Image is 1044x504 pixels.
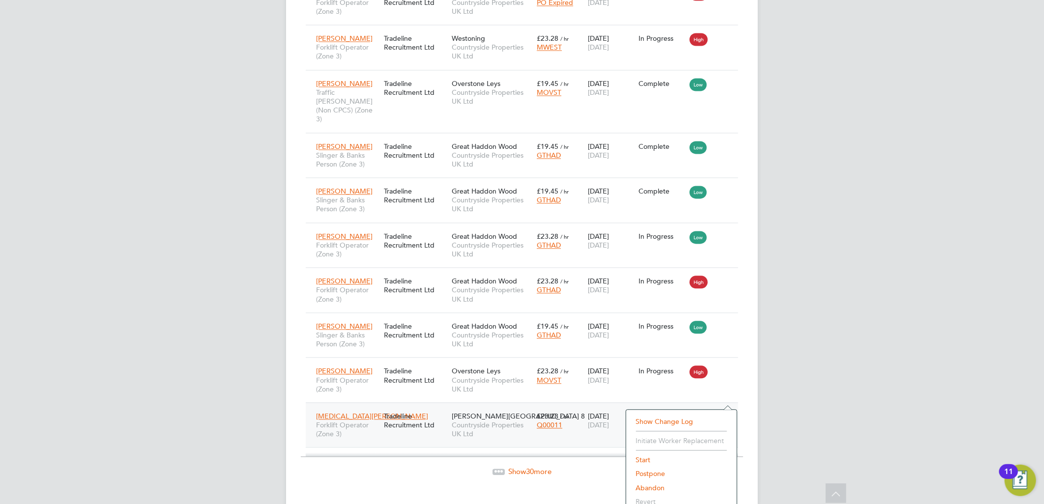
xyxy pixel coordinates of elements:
[631,434,732,448] li: Initiate Worker Replacement
[560,278,569,285] span: / hr
[585,137,637,165] div: [DATE]
[690,321,707,334] span: Low
[537,43,562,52] span: MWEST
[1005,465,1036,496] button: Open Resource Center, 11 new notifications
[639,277,685,285] div: In Progress
[314,74,738,82] a: [PERSON_NAME]Traffic [PERSON_NAME] (Non CPCS) (Zone 3)Tradeline Recruitment LtdOverstone LeysCoun...
[452,420,532,438] span: Countryside Properties UK Ltd
[690,231,707,244] span: Low
[537,34,558,43] span: £23.28
[639,187,685,196] div: Complete
[314,226,738,235] a: [PERSON_NAME]Forklift Operator (Zone 3)Tradeline Recruitment LtdGreat Haddon WoodCountryside Prop...
[537,151,561,160] span: GTHAD
[585,74,637,102] div: [DATE]
[588,420,609,429] span: [DATE]
[452,412,585,420] span: [PERSON_NAME][GEOGRAPHIC_DATA] 8
[537,412,558,420] span: £23.28
[381,227,449,254] div: Tradeline Recruitment Ltd
[560,143,569,150] span: / hr
[452,285,532,303] span: Countryside Properties UK Ltd
[690,78,707,91] span: Low
[316,34,373,43] span: [PERSON_NAME]
[537,277,558,285] span: £23.28
[314,28,738,37] a: [PERSON_NAME]Forklift Operator (Zone 3)Tradeline Recruitment LtdWestoningCountryside Properties U...
[381,407,449,434] div: Tradeline Recruitment Ltd
[537,187,558,196] span: £19.45
[560,233,569,240] span: / hr
[452,376,532,393] span: Countryside Properties UK Ltd
[314,361,738,369] a: [PERSON_NAME]Forklift Operator (Zone 3)Tradeline Recruitment LtdOverstone LeysCountryside Propert...
[585,272,637,299] div: [DATE]
[560,80,569,87] span: / hr
[452,241,532,258] span: Countryside Properties UK Ltd
[452,34,485,43] span: Westoning
[381,137,449,165] div: Tradeline Recruitment Ltd
[508,467,551,476] span: Show more
[537,232,558,241] span: £23.28
[639,79,685,88] div: Complete
[452,88,532,106] span: Countryside Properties UK Ltd
[381,74,449,102] div: Tradeline Recruitment Ltd
[316,151,379,168] span: Slinger & Banks Person (Zone 3)
[537,376,561,385] span: MOVST
[452,277,517,285] span: Great Haddon Wood
[631,481,732,495] li: Abandon
[690,33,708,46] span: High
[690,186,707,198] span: Low
[452,79,500,88] span: Overstone Leys
[639,366,685,375] div: In Progress
[631,415,732,428] li: Show change log
[537,88,561,97] span: MOVST
[316,79,373,88] span: [PERSON_NAME]
[316,412,428,420] span: [MEDICAL_DATA][PERSON_NAME]
[537,285,561,294] span: GTHAD
[560,188,569,195] span: / hr
[316,322,373,331] span: [PERSON_NAME]
[588,241,609,250] span: [DATE]
[639,34,685,43] div: In Progress
[316,187,373,196] span: [PERSON_NAME]
[452,151,532,168] span: Countryside Properties UK Ltd
[588,43,609,52] span: [DATE]
[452,187,517,196] span: Great Haddon Wood
[560,413,569,420] span: / hr
[316,142,373,151] span: [PERSON_NAME]
[381,362,449,389] div: Tradeline Recruitment Ltd
[316,285,379,303] span: Forklift Operator (Zone 3)
[588,376,609,385] span: [DATE]
[452,43,532,60] span: Countryside Properties UK Ltd
[316,196,379,213] span: Slinger & Banks Person (Zone 3)
[452,366,500,375] span: Overstone Leys
[316,277,373,285] span: [PERSON_NAME]
[537,196,561,204] span: GTHAD
[588,331,609,339] span: [DATE]
[537,142,558,151] span: £19.45
[690,365,708,378] span: High
[452,322,517,331] span: Great Haddon Wood
[631,453,732,467] li: Start
[560,323,569,330] span: / hr
[537,366,558,375] span: £23.28
[381,317,449,344] div: Tradeline Recruitment Ltd
[588,285,609,294] span: [DATE]
[631,467,732,480] li: Postpone
[316,331,379,348] span: Slinger & Banks Person (Zone 3)
[585,29,637,56] div: [DATE]
[585,182,637,209] div: [DATE]
[1004,472,1013,484] div: 11
[585,407,637,434] div: [DATE]
[381,182,449,209] div: Tradeline Recruitment Ltd
[526,467,534,476] span: 30
[316,88,379,124] span: Traffic [PERSON_NAME] (Non CPCS) (Zone 3)
[381,272,449,299] div: Tradeline Recruitment Ltd
[560,35,569,42] span: / hr
[690,276,708,288] span: High
[690,141,707,154] span: Low
[585,227,637,254] div: [DATE]
[588,151,609,160] span: [DATE]
[452,331,532,348] span: Countryside Properties UK Ltd
[314,406,738,415] a: [MEDICAL_DATA][PERSON_NAME]Forklift Operator (Zone 3)Tradeline Recruitment Ltd[PERSON_NAME][GEOGR...
[381,29,449,56] div: Tradeline Recruitment Ltd
[585,362,637,389] div: [DATE]
[537,79,558,88] span: £19.45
